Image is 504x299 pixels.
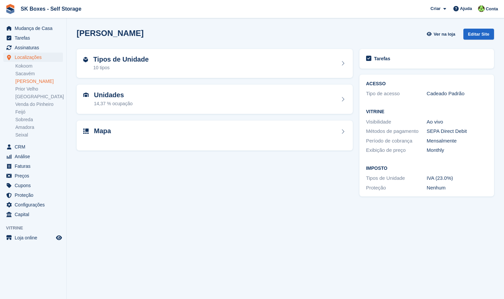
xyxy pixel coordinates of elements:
[3,200,63,209] a: menu
[366,184,427,192] div: Proteção
[77,49,353,78] a: Tipos de Unidade 10 tipos
[15,161,55,171] span: Faturas
[427,128,487,135] div: SEPA Direct Debit
[15,101,63,108] a: Venda do Pinheiro
[3,181,63,190] a: menu
[3,171,63,180] a: menu
[366,166,487,171] h2: Imposto
[426,29,458,40] a: Ver na loja
[3,210,63,219] a: menu
[94,127,111,135] h2: Mapa
[427,90,487,98] div: Cadeado Padrão
[3,53,63,62] a: menu
[427,184,487,192] div: Nenhum
[366,81,487,87] h2: ACESSO
[460,5,472,12] span: Ajuda
[15,152,55,161] span: Análise
[15,124,63,131] a: Amadora
[18,3,84,14] a: SK Boxes - Self Storage
[15,117,63,123] a: Sobreda
[15,200,55,209] span: Configurações
[366,118,427,126] div: Visibilidade
[366,137,427,145] div: Período de cobrança
[3,24,63,33] a: menu
[15,24,55,33] span: Mudança de Casa
[3,152,63,161] a: menu
[83,129,89,134] img: map-icn-33ee37083ee616e46c38cad1a60f524a97daa1e2b2c8c0bc3eb3415660979fc1.svg
[15,94,63,100] a: [GEOGRAPHIC_DATA]
[83,57,88,62] img: unit-type-icn-2b2737a686de81e16bb02015468b77c625bbabd49415b5ef34ead5e3b44a266d.svg
[366,147,427,154] div: Exibição de preço
[434,31,455,38] span: Ver na loja
[15,78,63,85] a: [PERSON_NAME]
[430,5,440,12] span: Criar
[463,29,494,42] a: Editar Site
[94,91,133,99] h2: Unidades
[15,181,55,190] span: Cupons
[366,90,427,98] div: Tipo de acesso
[463,29,494,40] div: Editar Site
[3,233,63,242] a: menu
[77,85,353,114] a: Unidades 14,37 % ocupação
[15,210,55,219] span: Capital
[374,56,390,62] h2: Tarefas
[427,174,487,182] div: IVA (23.0%)
[6,225,66,231] span: Vitrine
[427,147,487,154] div: Monthly
[15,71,63,77] a: Sacavém
[478,5,485,12] img: Dulce Duarte
[15,190,55,200] span: Proteção
[427,118,487,126] div: Ao vivo
[15,53,55,62] span: Localizações
[77,29,144,38] h2: [PERSON_NAME]
[3,161,63,171] a: menu
[3,142,63,151] a: menu
[83,93,89,97] img: unit-icn-7be61d7bf1b0ce9d3e12c5938cc71ed9869f7b940bace4675aadf7bd6d80202e.svg
[3,190,63,200] a: menu
[15,63,63,69] a: Kokoom
[15,86,63,92] a: Prior Velho
[366,109,487,115] h2: Vitrine
[3,43,63,52] a: menu
[94,100,133,107] div: 14,37 % ocupação
[15,132,63,138] a: Seixal
[15,233,55,242] span: Loja online
[15,171,55,180] span: Preços
[15,142,55,151] span: CRM
[427,137,487,145] div: Mensalmente
[15,109,63,115] a: Feijó
[486,6,498,12] span: Conta
[93,64,149,71] div: 10 tipos
[5,4,15,14] img: stora-icon-8386f47178a22dfd0bd8f6a31ec36ba5ce8667c1dd55bd0f319d3a0aa187defe.svg
[93,56,149,63] h2: Tipos de Unidade
[15,33,55,43] span: Tarefas
[366,128,427,135] div: Métodos de pagamento
[55,234,63,242] a: Loja de pré-visualização
[366,174,427,182] div: Tipos de Unidade
[3,33,63,43] a: menu
[77,121,353,151] a: Mapa
[15,43,55,52] span: Assinaturas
